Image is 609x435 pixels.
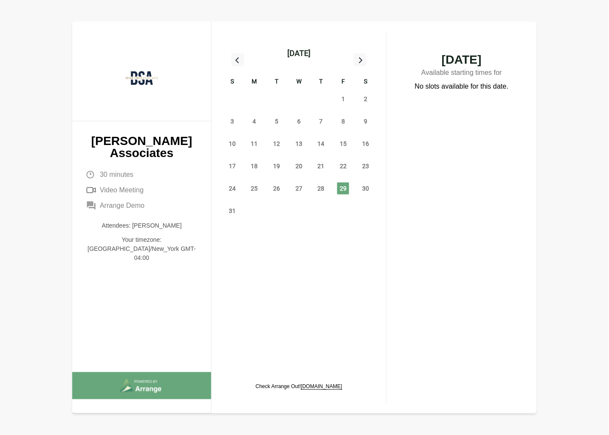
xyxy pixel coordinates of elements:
span: Thursday, August 14, 2025 [315,138,327,150]
p: No slots available for this date. [415,81,509,92]
span: Thursday, August 21, 2025 [315,160,327,172]
p: Your timezone: [GEOGRAPHIC_DATA]/New_York GMT-04:00 [86,235,197,262]
span: Wednesday, August 20, 2025 [293,160,305,172]
span: Video Meeting [100,185,144,195]
div: S [354,77,377,88]
div: T [265,77,288,88]
span: Wednesday, August 6, 2025 [293,115,305,127]
span: Tuesday, August 5, 2025 [271,115,283,127]
div: F [332,77,355,88]
span: Saturday, August 30, 2025 [360,182,372,194]
span: Monday, August 18, 2025 [249,160,261,172]
span: Arrange Demo [100,201,145,211]
span: Wednesday, August 13, 2025 [293,138,305,150]
span: 30 minutes [100,170,133,180]
span: Monday, August 11, 2025 [249,138,261,150]
span: Sunday, August 31, 2025 [226,205,238,217]
p: Check Arrange Out! [255,383,342,390]
span: Sunday, August 17, 2025 [226,160,238,172]
div: S [221,77,243,88]
span: Friday, August 15, 2025 [337,138,349,150]
div: M [243,77,266,88]
span: Saturday, August 23, 2025 [360,160,372,172]
span: Monday, August 4, 2025 [249,115,261,127]
span: Sunday, August 3, 2025 [226,115,238,127]
span: Thursday, August 7, 2025 [315,115,327,127]
p: [PERSON_NAME] Associates [86,135,197,159]
span: Monday, August 25, 2025 [249,182,261,194]
span: Tuesday, August 19, 2025 [271,160,283,172]
div: T [310,77,332,88]
span: Tuesday, August 26, 2025 [271,182,283,194]
span: Friday, August 29, 2025 [337,182,349,194]
span: Sunday, August 10, 2025 [226,138,238,150]
span: Sunday, August 24, 2025 [226,182,238,194]
a: [DOMAIN_NAME] [301,383,342,389]
span: Saturday, August 9, 2025 [360,115,372,127]
div: [DATE] [287,47,311,59]
p: Available starting times for [404,66,520,81]
span: Friday, August 8, 2025 [337,115,349,127]
span: Tuesday, August 12, 2025 [271,138,283,150]
span: Friday, August 22, 2025 [337,160,349,172]
p: Attendees: [PERSON_NAME] [86,221,197,230]
span: Wednesday, August 27, 2025 [293,182,305,194]
span: Friday, August 1, 2025 [337,93,349,105]
span: Saturday, August 2, 2025 [360,93,372,105]
span: Saturday, August 16, 2025 [360,138,372,150]
span: Thursday, August 28, 2025 [315,182,327,194]
span: [DATE] [404,54,520,66]
div: W [288,77,310,88]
